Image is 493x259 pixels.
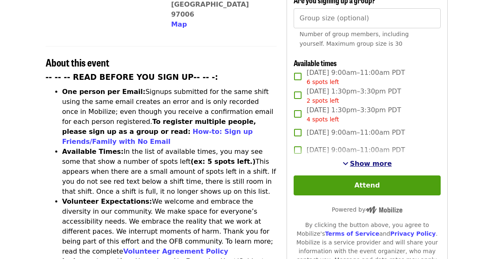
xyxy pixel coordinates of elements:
span: Number of group members, including yourself. Maximum group size is 30 [299,31,409,47]
a: Privacy Policy [390,230,436,237]
span: [DATE] 9:00am–11:00am PDT [307,128,405,138]
li: Signups submitted for the same shift using the same email creates an error and is only recorded o... [62,87,277,147]
span: 6 spots left [307,79,339,85]
span: [DATE] 9:00am–11:00am PDT [307,68,405,86]
strong: Volunteer Expectations: [62,197,152,205]
button: Map [171,20,187,30]
input: [object Object] [294,8,440,28]
strong: To register multiple people, please sign up as a group or read: [62,118,256,136]
strong: Available Times: [62,148,124,155]
button: See more timeslots [343,159,392,169]
img: Powered by Mobilize [365,206,402,214]
strong: (ex: 5 spots left.) [191,158,255,165]
span: 4 spots left [307,116,339,123]
span: 2 spots left [307,97,339,104]
li: In the list of available times, you may see some that show a number of spots left This appears wh... [62,147,277,197]
span: Powered by [332,206,402,213]
span: [DATE] 1:30pm–3:30pm PDT [307,105,401,124]
span: [DATE] 9:00am–11:00am PDT [307,145,405,155]
li: We welcome and embrace the diversity in our community. We make space for everyone’s accessibility... [62,197,277,257]
span: [DATE] 1:30pm–3:30pm PDT [307,86,401,105]
span: About this event [46,55,109,69]
strong: -- -- -- READ BEFORE YOU SIGN UP-- -- -: [46,73,218,81]
a: Volunteer Agreement Policy [123,247,228,255]
span: Show more [350,160,392,168]
a: Terms of Service [325,230,379,237]
span: Available times [294,57,337,68]
span: Map [171,20,187,28]
strong: One person per Email: [62,88,146,96]
button: Attend [294,175,440,195]
a: How-to: Sign up Friends/Family with No Email [62,128,253,146]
